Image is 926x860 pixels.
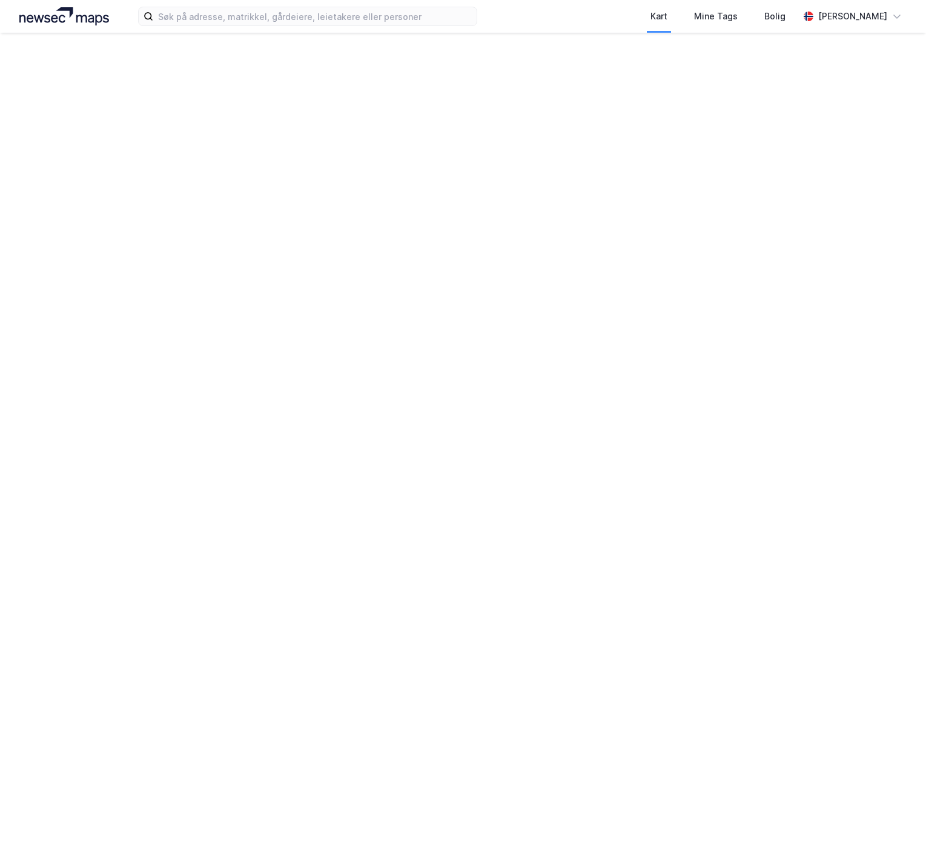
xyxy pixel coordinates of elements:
div: Bolig [764,9,785,24]
img: logo.a4113a55bc3d86da70a041830d287a7e.svg [19,7,109,25]
div: Mine Tags [694,9,738,24]
input: Søk på adresse, matrikkel, gårdeiere, leietakere eller personer [153,7,477,25]
div: [PERSON_NAME] [818,9,887,24]
div: Kart [650,9,667,24]
iframe: Chat Widget [865,802,926,860]
div: Kontrollprogram for chat [865,802,926,860]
